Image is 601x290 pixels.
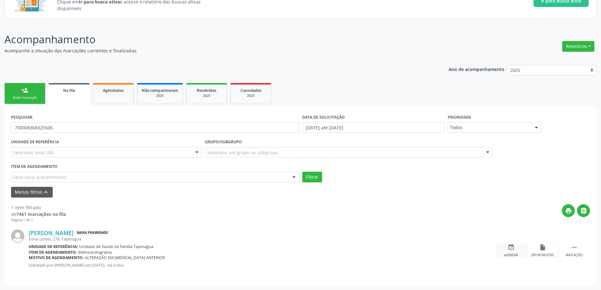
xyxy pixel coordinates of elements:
span: Cancelados [240,88,262,93]
span: Não compareceram [142,88,178,93]
i: keyboard_arrow_up [42,189,49,196]
label: PESQUISAR [11,112,32,122]
span: Selecione um grupo ou subgrupo [207,149,278,156]
label: Prioridade [448,112,471,122]
div: 1 item filtrado [11,204,66,211]
span: Unidade de Saude da Familia Taperagua [79,244,153,249]
label: UNIDADE DE REFERÊNCIA [11,137,59,147]
span: Selecione uma UBS [13,149,54,156]
span: Agendados [103,88,124,93]
button: Relatórios [562,41,594,52]
div: de [11,211,66,217]
div: 2025 [235,93,267,98]
button: Filtrar [302,172,322,182]
div: 2025 [191,93,222,98]
span: Eletrocardiograma [78,250,112,255]
button: print [562,204,575,217]
input: Selecione um intervalo [302,122,445,133]
span: Na fila [63,88,75,93]
b: Unidade de referência: [29,244,78,249]
span: Todos [450,124,528,131]
span: ALTERAÇÃO EM [MEDICAL_DATA] ANTERIOR [85,255,165,260]
div: Edval Lemos, 276, Taperagua [29,236,495,242]
div: 2025 [142,93,178,98]
div: Exportar (PDF) [531,253,554,257]
label: DATA DE SOLICITAÇÃO [302,112,345,122]
input: Nome, CNS [11,122,299,133]
div: Nova marcação [9,95,41,100]
div: Agendar [504,253,518,257]
button: Menos filtroskeyboard_arrow_up [11,187,53,198]
div: Mais ações [566,253,583,257]
img: img [11,229,24,243]
i: insert_drive_file [539,244,546,251]
p: Solicitado por [PERSON_NAME] em [DATE] - há 4 dias [29,263,495,268]
p: Acompanhamento [4,32,419,47]
strong: 7461 marcações na fila [16,211,66,217]
i:  [571,244,578,251]
span: Selecionar procedimento [13,174,66,181]
span: Resolvidos [197,88,216,93]
p: Acompanhe a situação das marcações correntes e finalizadas [4,47,419,54]
p: Ano de acompanhamento [449,65,504,73]
button:  [577,204,590,217]
i: event_available [508,244,515,251]
b: Item de agendamento: [29,250,77,255]
span: Baixa Prioridade [76,230,109,236]
label: Grupo/Subgrupo [205,137,242,147]
b: Motivo de agendamento: [29,255,84,260]
i:  [580,207,587,214]
div: Página 1 de 1 [11,217,66,223]
div: person_add [21,87,28,94]
i: print [565,207,572,214]
label: Item de agendamento [11,162,57,172]
a: [PERSON_NAME] [29,229,74,236]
